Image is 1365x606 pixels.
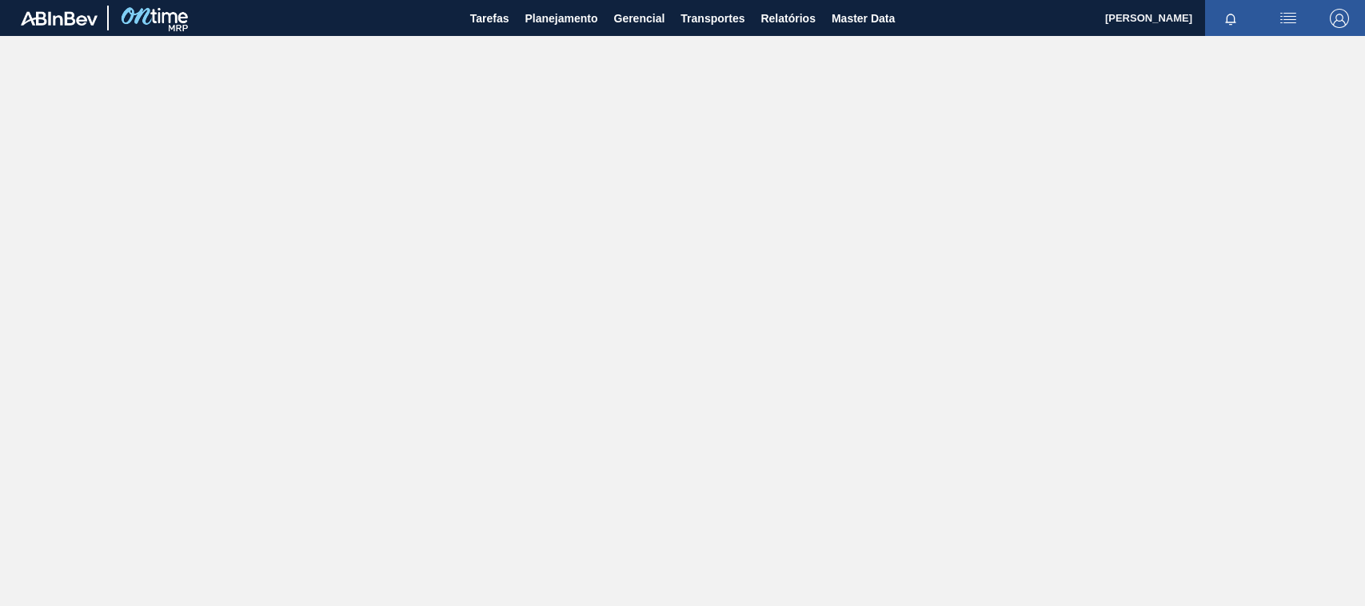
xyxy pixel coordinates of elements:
[1330,9,1349,28] img: Logout
[614,9,665,28] span: Gerencial
[681,9,744,28] span: Transportes
[760,9,815,28] span: Relatórios
[470,9,509,28] span: Tarefas
[525,9,597,28] span: Planejamento
[1279,9,1298,28] img: userActions
[1205,7,1256,30] button: Notificações
[832,9,895,28] span: Master Data
[21,11,98,26] img: TNhmsLtSVTkK8tSr43FrP2fwEKptu5GPRR3wAAAABJRU5ErkJggg==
